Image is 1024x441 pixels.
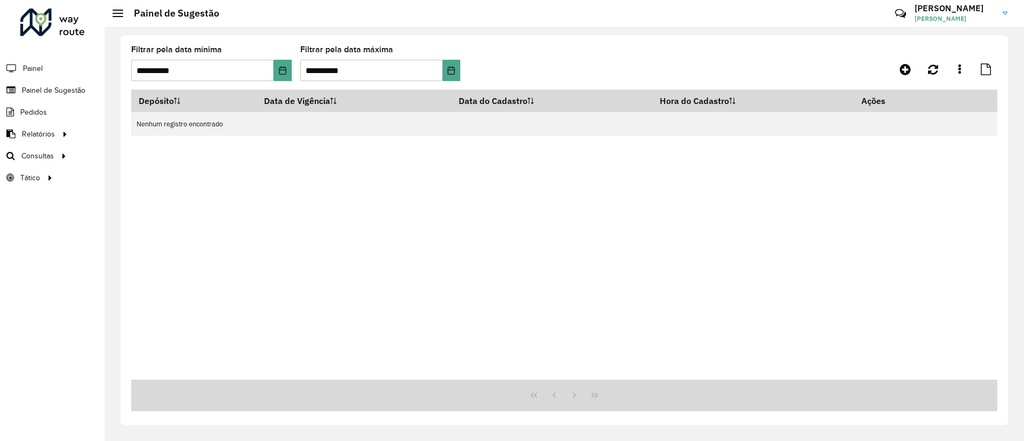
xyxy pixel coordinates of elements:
[20,107,47,118] span: Pedidos
[131,112,997,136] td: Nenhum registro encontrado
[22,85,85,96] span: Painel de Sugestão
[257,90,452,112] th: Data de Vigência
[23,63,43,74] span: Painel
[22,129,55,140] span: Relatórios
[443,60,460,81] button: Choose Date
[274,60,291,81] button: Choose Date
[889,2,912,25] a: Contato Rápido
[452,90,652,112] th: Data do Cadastro
[131,43,222,56] label: Filtrar pela data mínima
[131,90,257,112] th: Depósito
[20,172,40,183] span: Tático
[123,7,219,19] h2: Painel de Sugestão
[915,3,995,13] h3: [PERSON_NAME]
[915,14,995,23] span: [PERSON_NAME]
[21,150,54,162] span: Consultas
[652,90,854,112] th: Hora do Cadastro
[854,90,918,112] th: Ações
[300,43,393,56] label: Filtrar pela data máxima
